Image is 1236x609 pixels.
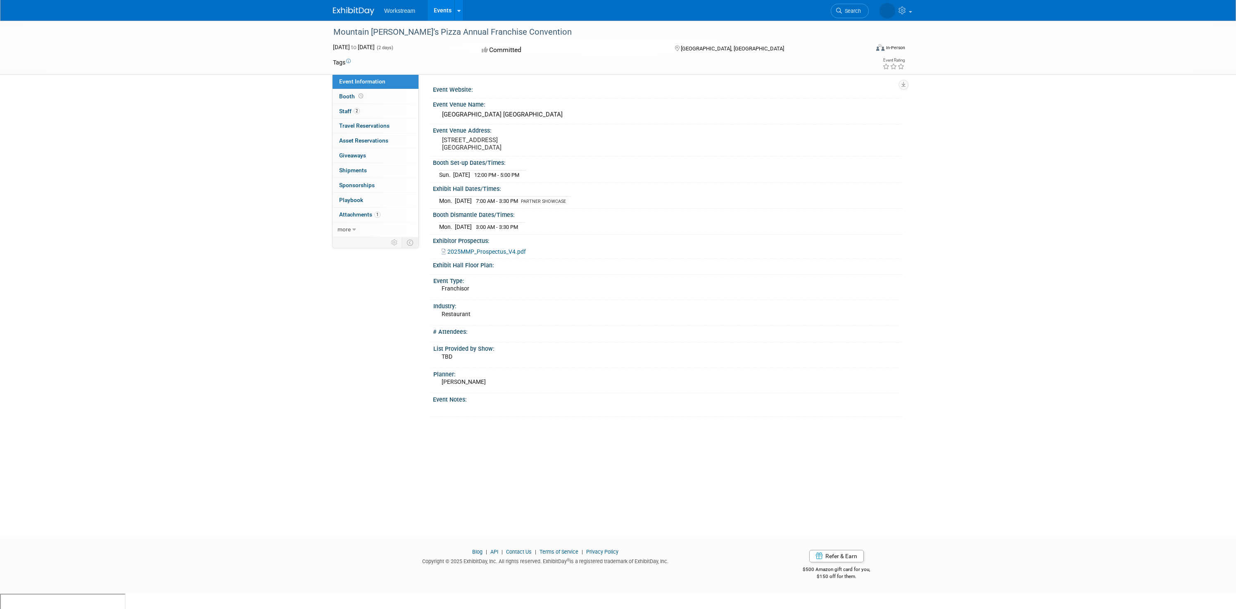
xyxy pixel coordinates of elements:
[499,549,505,555] span: |
[433,393,903,404] div: Event Notes:
[433,343,899,353] div: List Provided by Show:
[439,197,455,205] td: Mon.
[442,285,469,292] span: Franchisor
[681,45,784,52] span: [GEOGRAPHIC_DATA], [GEOGRAPHIC_DATA]
[339,211,380,218] span: Attachments
[442,353,452,360] span: TBD
[339,197,363,203] span: Playbook
[333,104,418,119] a: Staff2
[455,223,472,231] td: [DATE]
[333,58,351,67] td: Tags
[330,25,856,40] div: Mountain [PERSON_NAME]’s Pizza Annual Franchise Convention
[842,8,861,14] span: Search
[433,368,899,378] div: Planner:
[533,549,538,555] span: |
[374,212,380,218] span: 1
[433,98,903,109] div: Event Venue Name:
[770,573,903,580] div: $150 off for them.
[484,549,489,555] span: |
[338,226,351,233] span: more
[820,43,905,55] div: Event Format
[882,58,905,62] div: Event Rating
[333,207,418,222] a: Attachments1
[339,108,360,114] span: Staff
[433,124,903,135] div: Event Venue Address:
[490,549,498,555] a: API
[442,378,486,385] span: [PERSON_NAME]
[339,93,365,100] span: Booth
[879,3,895,19] img: Josh Lu
[433,275,899,285] div: Event Type:
[476,224,518,230] span: 3:00 AM - 3:30 PM
[540,549,578,555] a: Terms of Service
[433,209,903,219] div: Booth Dismantle Dates/Times:
[339,122,390,129] span: Travel Reservations
[333,148,418,163] a: Giveaways
[333,163,418,178] a: Shipments
[433,83,903,94] div: Event Website:
[506,549,532,555] a: Contact Us
[384,7,415,14] span: Workstream
[357,93,365,99] span: Booth not reserved yet
[433,300,899,310] div: Industry:
[339,78,385,85] span: Event Information
[567,558,570,562] sup: ®
[333,178,418,193] a: Sponsorships
[350,44,358,50] span: to
[339,182,375,188] span: Sponsorships
[402,237,419,248] td: Toggle Event Tabs
[339,137,388,144] span: Asset Reservations
[479,43,662,57] div: Committed
[333,556,758,565] div: Copyright © 2025 ExhibitDay, Inc. All rights reserved. ExhibitDay is a registered trademark of Ex...
[442,136,620,151] pre: [STREET_ADDRESS] [GEOGRAPHIC_DATA]
[580,549,585,555] span: |
[809,550,864,562] a: Refer & Earn
[333,119,418,133] a: Travel Reservations
[333,7,374,15] img: ExhibitDay
[453,171,470,179] td: [DATE]
[439,223,455,231] td: Mon.
[472,549,483,555] a: Blog
[354,108,360,114] span: 2
[521,199,566,204] span: PARTNER SHOWCASE
[474,172,519,178] span: 12:00 PM - 5:00 PM
[333,44,375,50] span: [DATE] [DATE]
[455,197,472,205] td: [DATE]
[442,248,526,255] a: 2025MMP_Prospectus_V4.pdf
[333,133,418,148] a: Asset Reservations
[433,183,903,193] div: Exhibit Hall Dates/Times:
[831,4,869,18] a: Search
[333,222,418,237] a: more
[339,167,367,174] span: Shipments
[442,311,471,317] span: Restaurant
[439,171,453,179] td: Sun.
[433,259,903,269] div: Exhibit Hall Floor Plan:
[339,152,366,159] span: Giveaways
[433,235,903,245] div: Exhibitor Prospectus:
[886,45,905,51] div: In-Person
[770,561,903,580] div: $500 Amazon gift card for you,
[586,549,618,555] a: Privacy Policy
[447,248,526,255] span: 2025MMP_Prospectus_V4.pdf
[333,193,418,207] a: Playbook
[333,89,418,104] a: Booth
[876,44,884,51] img: Format-Inperson.png
[476,198,518,204] span: 7:00 AM - 3:30 PM
[439,108,897,121] div: [GEOGRAPHIC_DATA] [GEOGRAPHIC_DATA]
[387,237,402,248] td: Personalize Event Tab Strip
[376,45,393,50] span: (2 days)
[433,326,903,336] div: # Attendees:
[433,157,903,167] div: Booth Set-up Dates/Times:
[333,74,418,89] a: Event Information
